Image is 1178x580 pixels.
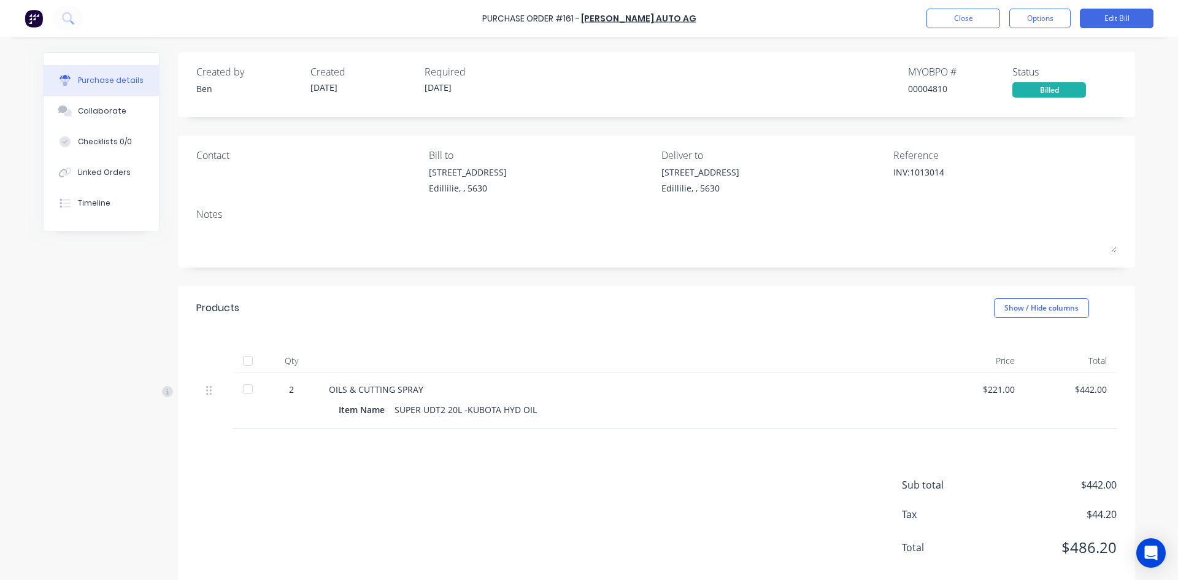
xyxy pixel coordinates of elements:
div: Item Name [339,401,395,419]
div: OILS & CUTTING SPRAY [329,383,923,396]
div: Created [310,64,415,79]
div: 00004810 [908,82,1012,95]
span: $44.20 [994,507,1117,522]
div: Ben [196,82,301,95]
div: Edillilie, , 5630 [429,182,507,195]
button: Edit Bill [1080,9,1153,28]
div: Edillilie, , 5630 [661,182,739,195]
div: Notes [196,207,1117,222]
button: Show / Hide columns [994,298,1089,318]
div: SUPER UDT2 20L -KUBOTA HYD OIL [395,401,537,419]
div: Reference [893,148,1117,163]
button: Checklists 0/0 [44,126,159,157]
button: Close [926,9,1000,28]
div: Required [425,64,529,79]
div: Purchase Order #161 - [482,12,580,25]
span: Sub total [902,478,994,492]
a: [PERSON_NAME] Auto Ag [581,12,696,25]
img: Factory [25,9,43,28]
button: Collaborate [44,96,159,126]
div: Contact [196,148,420,163]
div: [STREET_ADDRESS] [661,166,739,179]
div: Deliver to [661,148,885,163]
div: [STREET_ADDRESS] [429,166,507,179]
div: Qty [264,349,319,373]
div: $442.00 [1034,383,1107,396]
span: Total [902,540,994,555]
div: Purchase details [78,75,144,86]
div: Products [196,301,239,315]
button: Linked Orders [44,157,159,188]
div: Linked Orders [78,167,131,178]
span: $442.00 [994,478,1117,492]
div: Open Intercom Messenger [1136,538,1166,568]
button: Timeline [44,188,159,218]
span: Tax [902,507,994,522]
div: Status [1012,64,1117,79]
button: Options [1009,9,1071,28]
div: Price [933,349,1025,373]
button: Purchase details [44,65,159,96]
div: 2 [274,383,309,396]
div: Created by [196,64,301,79]
div: Bill to [429,148,652,163]
div: Billed [1012,82,1086,98]
span: $486.20 [994,536,1117,559]
div: Timeline [78,198,110,209]
textarea: INV:1013014 [893,166,1047,193]
div: Collaborate [78,106,126,117]
div: MYOB PO # [908,64,1012,79]
div: Checklists 0/0 [78,136,132,147]
div: Total [1025,349,1117,373]
div: $221.00 [942,383,1015,396]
